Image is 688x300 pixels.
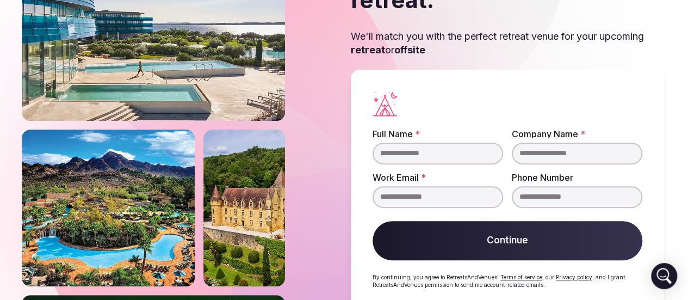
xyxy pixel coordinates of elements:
label: Company Name [512,130,642,138]
label: Full Name [373,130,503,138]
a: Privacy policy [556,274,592,280]
img: Castle on a slope [203,130,286,286]
label: Work Email [373,173,503,182]
strong: retreat [351,44,385,56]
div: Open Intercom Messenger [651,263,677,289]
img: Phoenix river ranch resort [22,130,195,286]
button: Continue [373,221,642,260]
label: Phone Number [512,173,642,182]
p: By continuing, you agree to RetreatsAndVenues' , our , and I grant RetreatsAndVenues permission t... [373,273,642,289]
a: Terms of service [500,274,542,280]
strong: offsite [394,44,425,56]
p: We'll match you with the perfect retreat venue for your upcoming or [351,29,664,57]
